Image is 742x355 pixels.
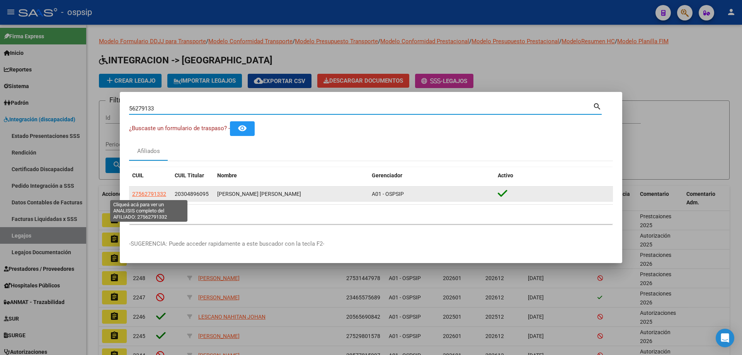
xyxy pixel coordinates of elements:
datatable-header-cell: Activo [495,167,613,184]
span: Activo [498,172,513,178]
datatable-header-cell: Gerenciador [369,167,495,184]
span: 20304896095 [175,191,209,197]
datatable-header-cell: CUIL [129,167,172,184]
div: Open Intercom Messenger [716,329,734,347]
span: ¿Buscaste un formulario de traspaso? - [129,125,230,132]
mat-icon: search [593,101,602,110]
div: [PERSON_NAME] [PERSON_NAME] [217,190,366,199]
div: 1 total [129,205,613,224]
span: 27562791332 [132,191,166,197]
span: Nombre [217,172,237,178]
p: -SUGERENCIA: Puede acceder rapidamente a este buscador con la tecla F2- [129,239,613,248]
span: A01 - OSPSIP [372,191,404,197]
datatable-header-cell: Nombre [214,167,369,184]
span: CUIL Titular [175,172,204,178]
span: CUIL [132,172,144,178]
datatable-header-cell: CUIL Titular [172,167,214,184]
div: Afiliados [137,147,160,156]
mat-icon: remove_red_eye [238,124,247,133]
span: Gerenciador [372,172,402,178]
